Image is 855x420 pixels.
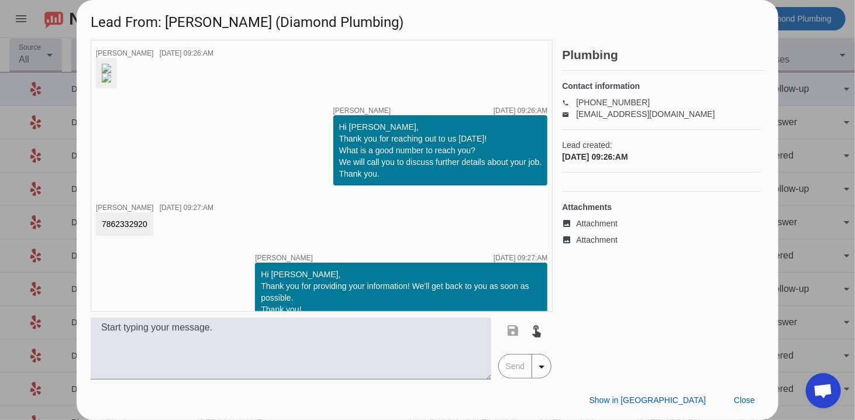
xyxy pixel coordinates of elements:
[96,204,154,212] span: [PERSON_NAME]
[562,139,760,151] span: Lead created:
[339,121,542,180] div: Hi [PERSON_NAME], Thank you for reaching out to us [DATE]! What is a good number to reach you? We...
[160,50,213,57] div: [DATE] 09:26:AM
[806,373,841,408] div: Open chat
[261,268,542,315] div: Hi [PERSON_NAME], Thank you for providing your information! We'll get back to you as soon as poss...
[102,64,111,73] img: 6T04GKsLkRiWvoEbRpapyg
[562,235,576,245] mat-icon: image
[562,219,576,228] mat-icon: image
[535,360,549,374] mat-icon: arrow_drop_down
[734,395,755,405] span: Close
[562,201,760,213] h4: Attachments
[562,218,760,229] a: Attachment
[589,395,706,405] span: Show in [GEOGRAPHIC_DATA]
[562,111,576,117] mat-icon: email
[562,99,576,105] mat-icon: phone
[494,254,547,261] div: [DATE] 09:27:AM
[255,254,313,261] span: [PERSON_NAME]
[562,151,760,163] div: [DATE] 09:26:AM
[576,218,618,229] span: Attachment
[562,80,760,92] h4: Contact information
[562,49,764,61] h2: Plumbing
[102,218,147,230] div: 7862332920
[494,107,547,114] div: [DATE] 09:26:AM
[160,204,213,211] div: [DATE] 09:27:AM
[333,107,391,114] span: [PERSON_NAME]
[96,49,154,57] span: [PERSON_NAME]
[580,390,715,411] button: Show in [GEOGRAPHIC_DATA]
[576,109,715,119] a: [EMAIL_ADDRESS][DOMAIN_NAME]
[576,234,618,246] span: Attachment
[725,390,764,411] button: Close
[562,234,760,246] a: Attachment
[102,73,111,82] img: drUBsYwmLQYHLFgg5JS-tQ
[576,98,650,107] a: [PHONE_NUMBER]
[530,323,544,338] mat-icon: touch_app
